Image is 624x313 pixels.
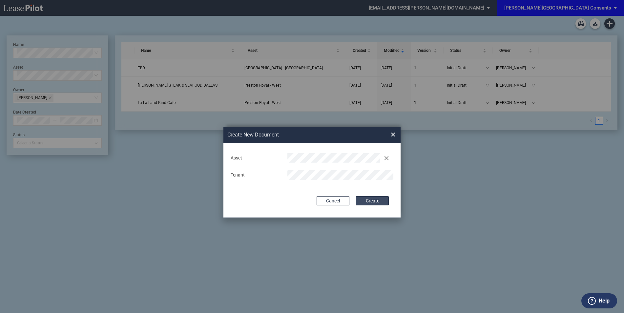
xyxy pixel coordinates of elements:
[223,127,401,218] md-dialog: Create New ...
[317,196,349,205] button: Cancel
[391,130,395,140] span: ×
[599,297,610,305] label: Help
[227,172,283,178] div: Tenant
[227,131,367,138] h2: Create New Document
[356,196,389,205] button: Create
[227,155,283,161] div: Asset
